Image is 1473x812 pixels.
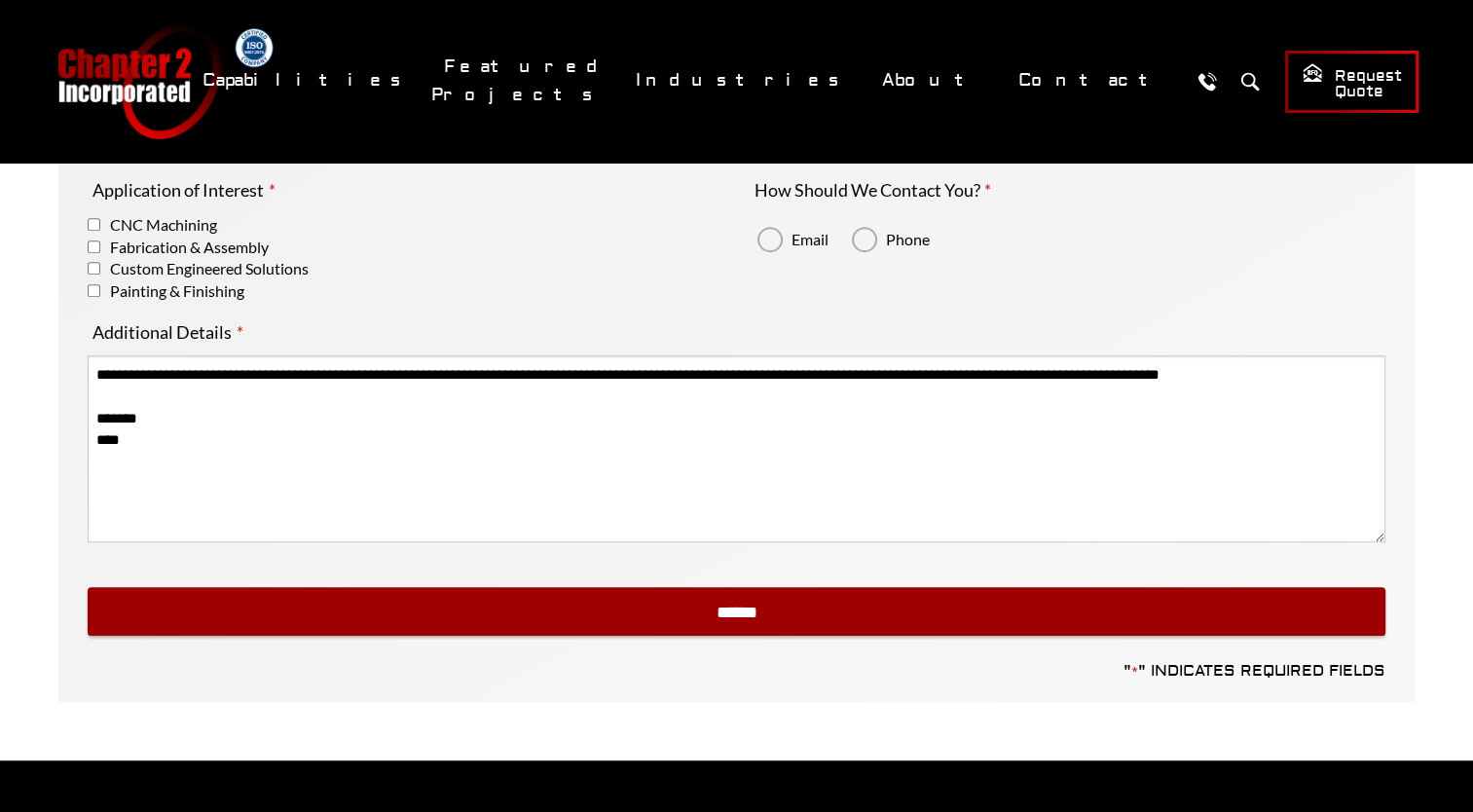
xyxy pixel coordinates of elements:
[88,177,280,203] legend: Application of Interest
[1123,661,1385,682] p: " " indicates required fields
[88,316,248,348] label: Additional Details
[1190,63,1226,99] a: Call Us
[1233,63,1269,99] button: Search
[852,226,922,254] label: Phone
[190,59,422,101] a: Capabilities
[1006,59,1180,101] a: Contact
[110,282,244,300] label: Painting & Finishing
[869,59,996,101] a: About
[1302,62,1402,102] span: Request Quote
[750,177,997,203] legend: How Should We Contact You?
[110,239,269,256] label: Fabrication & Assembly
[431,46,613,116] a: Featured Projects
[757,226,821,254] label: Email
[110,260,309,277] label: Custom Engineered Solutions
[1285,51,1418,113] a: Request Quote
[55,23,221,139] a: Chapter 2 Incorporated
[110,216,217,234] label: CNC Machining
[623,59,860,101] a: Industries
